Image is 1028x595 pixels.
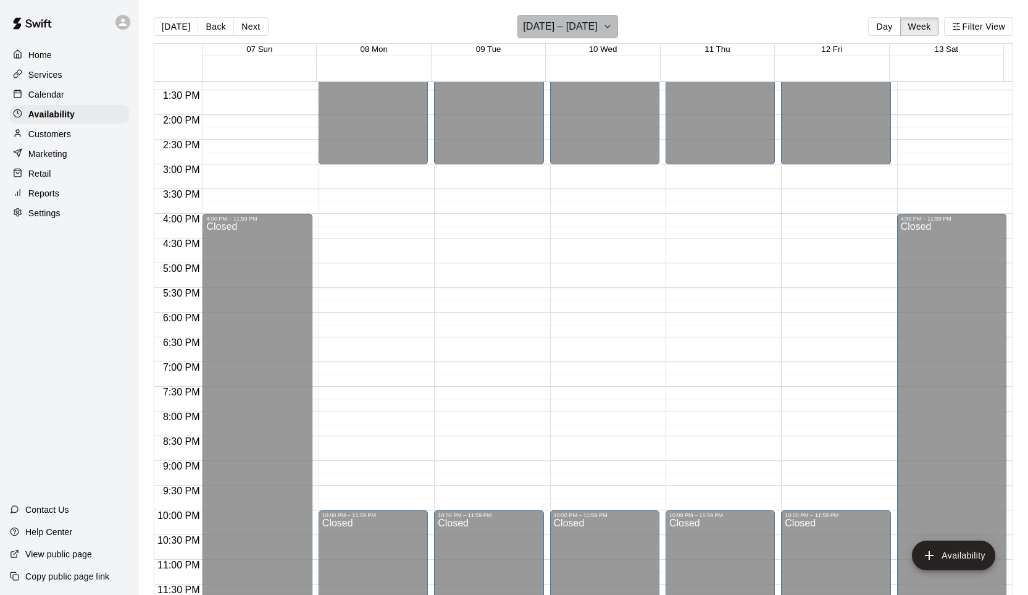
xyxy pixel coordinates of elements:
[10,46,129,64] a: Home
[154,17,198,36] button: [DATE]
[160,115,203,125] span: 2:00 PM
[160,164,203,175] span: 3:00 PM
[704,44,730,54] button: 11 Thu
[198,17,234,36] button: Back
[28,167,51,180] p: Retail
[160,189,203,200] span: 3:30 PM
[154,584,203,595] span: 11:30 PM
[160,313,203,323] span: 6:00 PM
[669,512,771,518] div: 10:00 PM – 11:59 PM
[160,214,203,224] span: 4:00 PM
[28,69,62,81] p: Services
[10,204,129,222] a: Settings
[28,88,64,101] p: Calendar
[901,216,1003,222] div: 4:00 PM – 11:59 PM
[868,17,900,36] button: Day
[154,510,203,521] span: 10:00 PM
[160,90,203,101] span: 1:30 PM
[589,44,617,54] button: 10 Wed
[10,184,129,203] a: Reports
[554,512,656,518] div: 10:00 PM – 11:59 PM
[160,238,203,249] span: 4:30 PM
[517,15,618,38] button: [DATE] – [DATE]
[10,164,129,183] a: Retail
[160,461,203,471] span: 9:00 PM
[160,486,203,496] span: 9:30 PM
[160,288,203,298] span: 5:30 PM
[10,145,129,163] a: Marketing
[160,140,203,150] span: 2:30 PM
[912,541,995,570] button: add
[160,411,203,422] span: 8:00 PM
[160,387,203,397] span: 7:30 PM
[28,187,59,200] p: Reports
[360,44,387,54] button: 08 Mon
[25,548,92,560] p: View public page
[233,17,268,36] button: Next
[160,263,203,274] span: 5:00 PM
[25,526,72,538] p: Help Center
[25,570,109,583] p: Copy public page link
[28,49,52,61] p: Home
[28,207,61,219] p: Settings
[28,148,67,160] p: Marketing
[25,504,69,516] p: Contact Us
[160,337,203,348] span: 6:30 PM
[476,44,501,54] button: 09 Tue
[10,105,129,124] a: Availability
[944,17,1013,36] button: Filter View
[206,216,308,222] div: 4:00 PM – 11:59 PM
[438,512,540,518] div: 10:00 PM – 11:59 PM
[246,44,272,54] button: 07 Sun
[154,560,203,570] span: 11:00 PM
[160,362,203,373] span: 7:00 PM
[935,44,959,54] button: 13 Sat
[28,128,71,140] p: Customers
[160,436,203,447] span: 8:30 PM
[154,535,203,546] span: 10:30 PM
[10,125,129,143] a: Customers
[10,65,129,84] a: Services
[785,512,887,518] div: 10:00 PM – 11:59 PM
[10,85,129,104] a: Calendar
[28,108,75,120] p: Availability
[900,17,939,36] button: Week
[322,512,424,518] div: 10:00 PM – 11:59 PM
[523,18,598,35] h6: [DATE] – [DATE]
[821,44,842,54] button: 12 Fri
